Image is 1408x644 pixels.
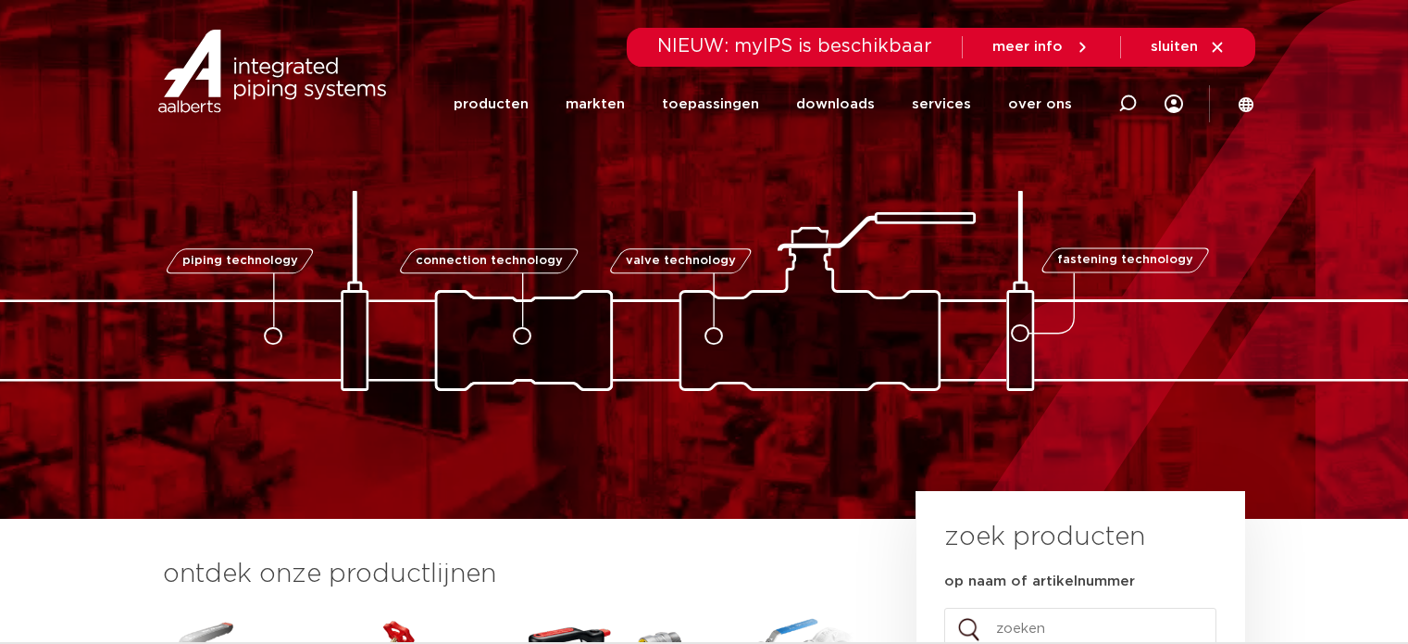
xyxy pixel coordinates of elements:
[1151,40,1198,54] span: sluiten
[992,39,1090,56] a: meer info
[944,573,1135,591] label: op naam of artikelnummer
[454,69,529,140] a: producten
[662,69,759,140] a: toepassingen
[566,69,625,140] a: markten
[415,255,562,267] span: connection technology
[163,556,854,593] h3: ontdek onze productlijnen
[796,69,875,140] a: downloads
[912,69,971,140] a: services
[182,255,298,267] span: piping technology
[1151,39,1226,56] a: sluiten
[626,255,736,267] span: valve technology
[992,40,1063,54] span: meer info
[454,69,1072,140] nav: Menu
[1057,255,1193,267] span: fastening technology
[1008,69,1072,140] a: over ons
[944,519,1145,556] h3: zoek producten
[657,37,932,56] span: NIEUW: myIPS is beschikbaar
